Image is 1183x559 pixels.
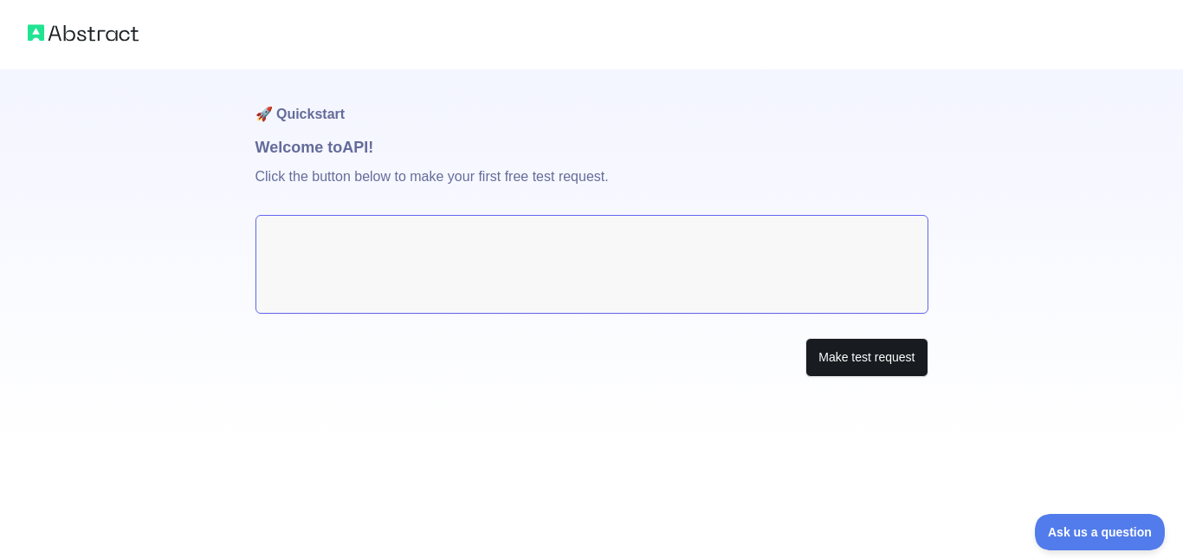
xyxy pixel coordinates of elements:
h1: 🚀 Quickstart [255,69,928,135]
img: Abstract logo [28,21,139,45]
p: Click the button below to make your first free test request. [255,159,928,215]
h1: Welcome to API! [255,135,928,159]
button: Make test request [805,338,928,377]
iframe: Toggle Customer Support [1035,514,1166,550]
